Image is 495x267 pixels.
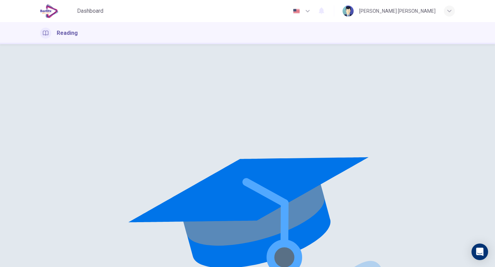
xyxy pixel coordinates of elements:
[40,4,74,18] a: EduSynch logo
[77,7,103,15] span: Dashboard
[471,244,488,260] div: Open Intercom Messenger
[343,6,354,17] img: Profile picture
[292,9,301,14] img: en
[359,7,436,15] div: [PERSON_NAME] [PERSON_NAME]
[40,4,58,18] img: EduSynch logo
[57,29,78,37] h1: Reading
[74,5,106,17] button: Dashboard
